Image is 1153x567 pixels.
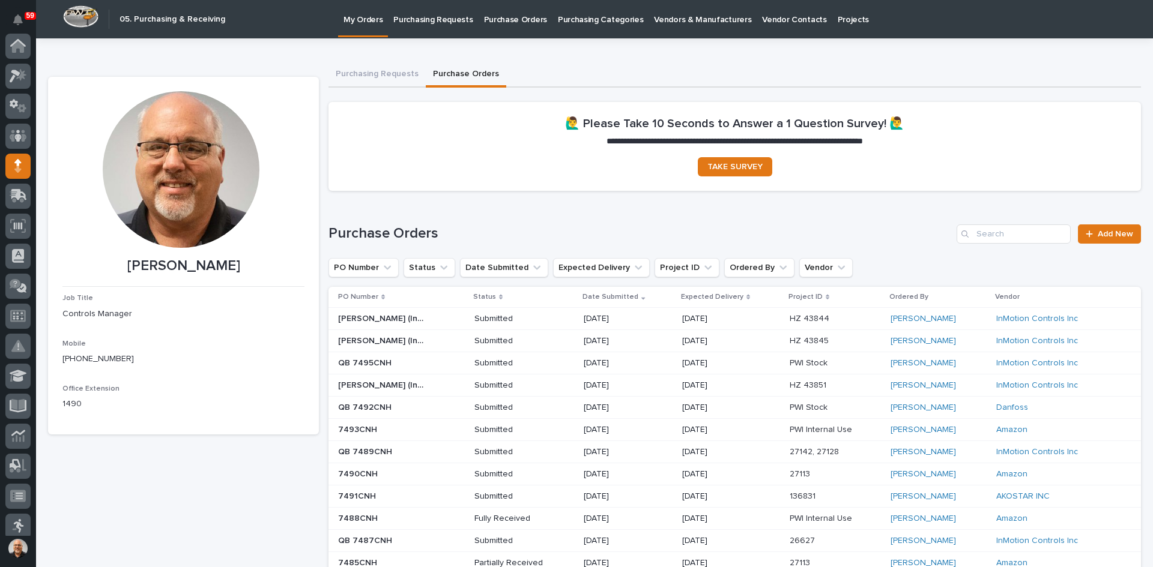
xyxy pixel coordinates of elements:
[328,308,1141,330] tr: [PERSON_NAME] (InMotion [DATE])[PERSON_NAME] (InMotion [DATE]) Submitted[DATE][DATE]HZ 43844HZ 43...
[790,533,817,546] p: 26627
[328,530,1141,552] tr: QB 7487CNHQB 7487CNH Submitted[DATE][DATE]2662726627 [PERSON_NAME] InMotion Controls Inc
[891,536,956,546] a: [PERSON_NAME]
[790,489,818,502] p: 136831
[584,314,670,324] p: [DATE]
[790,311,832,324] p: HZ 43844
[584,469,670,479] p: [DATE]
[328,508,1141,530] tr: 7488CNH7488CNH Fully Received[DATE][DATE]PWI Internal UsePWI Internal Use [PERSON_NAME] Amazon
[62,308,304,320] p: Controls Manager
[584,447,670,457] p: [DATE]
[474,314,560,324] p: Submitted
[26,11,34,20] p: 59
[891,336,956,346] a: [PERSON_NAME]
[790,511,855,524] p: PWI Internal Use
[698,157,772,176] a: TAKE SURVEY
[1078,224,1141,244] a: Add New
[996,447,1078,457] a: InMotion Controls Inc
[584,358,670,368] p: [DATE]
[338,511,380,524] p: 7488CNH
[891,425,956,435] a: [PERSON_NAME]
[460,258,548,277] button: Date Submitted
[474,514,560,524] p: Fully Received
[15,14,31,34] div: Notifications59
[996,314,1078,324] a: InMotion Controls Inc
[682,447,768,457] p: [DATE]
[404,258,455,277] button: Status
[584,425,670,435] p: [DATE]
[682,536,768,546] p: [DATE]
[584,536,670,546] p: [DATE]
[996,425,1027,435] a: Amazon
[473,290,496,304] p: Status
[583,290,638,304] p: Date Submitted
[338,356,394,368] p: QB 7495CNH
[682,336,768,346] p: [DATE]
[889,290,928,304] p: Ordered By
[474,469,560,479] p: Submitted
[584,514,670,524] p: [DATE]
[474,358,560,368] p: Submitted
[338,400,394,413] p: QB 7492CNH
[1098,230,1133,238] span: Add New
[995,290,1020,304] p: Vendor
[891,358,956,368] a: [PERSON_NAME]
[790,334,831,346] p: HZ 43845
[682,425,768,435] p: [DATE]
[584,403,670,413] p: [DATE]
[682,358,768,368] p: [DATE]
[790,400,830,413] p: PWI Stock
[426,62,506,88] button: Purchase Orders
[996,358,1078,368] a: InMotion Controls Inc
[584,336,670,346] p: [DATE]
[328,419,1141,441] tr: 7493CNH7493CNH Submitted[DATE][DATE]PWI Internal UsePWI Internal Use [PERSON_NAME] Amazon
[790,445,841,457] p: 27142, 27128
[682,403,768,413] p: [DATE]
[996,380,1078,391] a: InMotion Controls Inc
[790,467,813,479] p: 27113
[338,422,380,435] p: 7493CNH
[553,258,650,277] button: Expected Delivery
[682,314,768,324] p: [DATE]
[474,380,560,391] p: Submitted
[565,116,904,131] h2: 🙋‍♂️ Please Take 10 Seconds to Answer a 1 Question Survey! 🙋‍♂️
[328,374,1141,397] tr: [PERSON_NAME] (InMotion [DATE])[PERSON_NAME] (InMotion [DATE]) Submitted[DATE][DATE]HZ 43851HZ 43...
[474,491,560,502] p: Submitted
[996,336,1078,346] a: InMotion Controls Inc
[338,311,426,324] p: Verbal Charlie (InMotion 9/9/25)
[681,290,743,304] p: Expected Delivery
[338,334,426,346] p: Verbal Charlie (InMotion 9/9/25)
[328,463,1141,485] tr: 7490CNH7490CNH Submitted[DATE][DATE]2711327113 [PERSON_NAME] Amazon
[996,536,1078,546] a: InMotion Controls Inc
[62,295,93,302] span: Job Title
[996,469,1027,479] a: Amazon
[790,422,855,435] p: PWI Internal Use
[338,533,395,546] p: QB 7487CNH
[799,258,853,277] button: Vendor
[474,336,560,346] p: Submitted
[62,398,304,410] p: 1490
[338,445,395,457] p: QB 7489CNH
[891,491,956,502] a: [PERSON_NAME]
[584,491,670,502] p: [DATE]
[996,514,1027,524] a: Amazon
[62,340,86,347] span: Mobile
[474,536,560,546] p: Submitted
[682,514,768,524] p: [DATE]
[338,290,378,304] p: PO Number
[957,224,1071,244] input: Search
[328,258,399,277] button: PO Number
[5,536,31,561] button: users-avatar
[62,355,134,363] a: [PHONE_NUMBER]
[338,489,378,502] p: 7491CNH
[5,7,31,32] button: Notifications
[328,397,1141,419] tr: QB 7492CNHQB 7492CNH Submitted[DATE][DATE]PWI StockPWI Stock [PERSON_NAME] Danfoss
[328,485,1141,508] tr: 7491CNH7491CNH Submitted[DATE][DATE]136831136831 [PERSON_NAME] AKOSTAR INC
[63,5,98,28] img: Workspace Logo
[474,447,560,457] p: Submitted
[996,403,1028,413] a: Danfoss
[682,469,768,479] p: [DATE]
[707,163,763,171] span: TAKE SURVEY
[62,257,304,275] p: [PERSON_NAME]
[682,491,768,502] p: [DATE]
[655,258,719,277] button: Project ID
